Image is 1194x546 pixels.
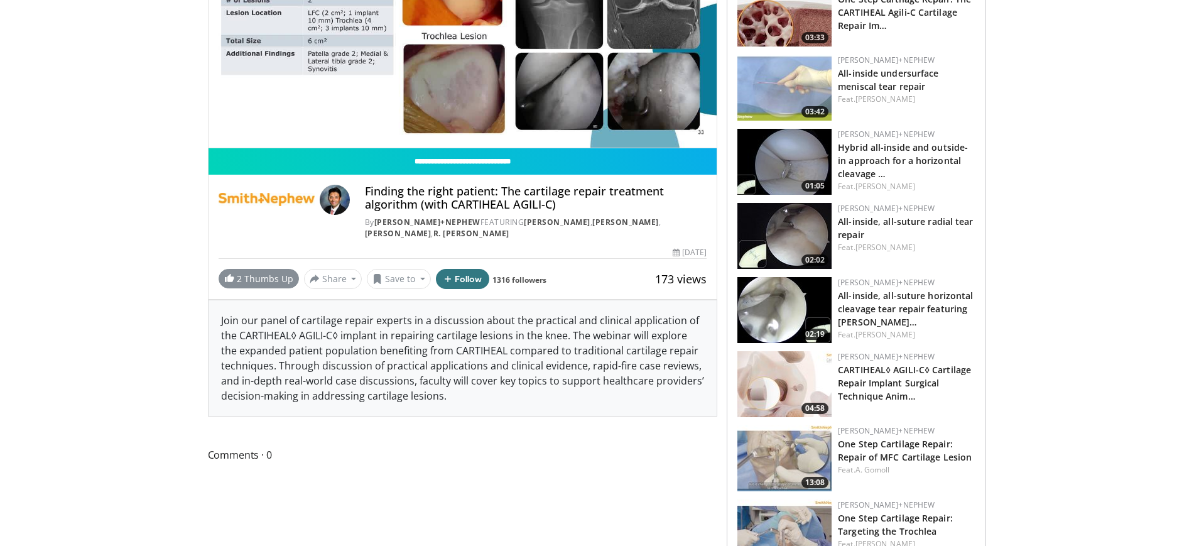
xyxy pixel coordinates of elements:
[367,269,431,289] button: Save to
[365,217,707,239] div: By FEATURING , , ,
[737,351,832,417] img: 0d962de6-6f40-43c7-a91b-351674d85659.150x105_q85_crop-smart_upscale.jpg
[838,203,935,214] a: [PERSON_NAME]+Nephew
[737,277,832,343] a: 02:19
[801,329,828,340] span: 02:19
[436,269,490,289] button: Follow
[838,277,935,288] a: [PERSON_NAME]+Nephew
[838,216,973,241] a: All-inside, all-suture radial tear repair
[838,129,935,139] a: [PERSON_NAME]+Nephew
[737,425,832,491] img: 304fd00c-f6f9-4ade-ab23-6f82ed6288c9.150x105_q85_crop-smart_upscale.jpg
[855,181,915,192] a: [PERSON_NAME]
[737,55,832,121] img: 02c34c8e-0ce7-40b9-85e3-cdd59c0970f9.150x105_q85_crop-smart_upscale.jpg
[838,55,935,65] a: [PERSON_NAME]+Nephew
[838,500,935,510] a: [PERSON_NAME]+Nephew
[737,129,832,195] img: 364c13b8-bf65-400b-a941-5a4a9c158216.150x105_q85_crop-smart_upscale.jpg
[219,269,299,288] a: 2 Thumbs Up
[838,425,935,436] a: [PERSON_NAME]+Nephew
[801,477,828,488] span: 13:08
[838,67,938,92] a: All-inside undersurface meniscal tear repair
[524,217,590,227] a: [PERSON_NAME]
[838,181,975,192] div: Feat.
[365,185,707,212] h4: Finding the right patient: The cartilage repair treatment algorithm (with CARTIHEAL AGILI-C)
[801,254,828,266] span: 02:02
[237,273,242,285] span: 2
[838,94,975,105] div: Feat.
[219,185,315,215] img: Smith+Nephew
[304,269,362,289] button: Share
[209,300,717,416] div: Join our panel of cartilage repair experts in a discussion about the practical and clinical appli...
[855,464,890,475] a: A. Gomoll
[855,329,915,340] a: [PERSON_NAME]
[838,464,975,476] div: Feat.
[801,106,828,117] span: 03:42
[433,228,509,239] a: R. [PERSON_NAME]
[737,351,832,417] a: 04:58
[673,247,707,258] div: [DATE]
[838,512,953,537] a: One Step Cartilage Repair: Targeting the Trochlea
[320,185,350,215] img: Avatar
[492,275,546,285] a: 1316 followers
[838,351,935,362] a: [PERSON_NAME]+Nephew
[855,94,915,104] a: [PERSON_NAME]
[838,329,975,341] div: Feat.
[737,277,832,343] img: 173c071b-399e-4fbc-8156-5fdd8d6e2d0e.150x105_q85_crop-smart_upscale.jpg
[801,180,828,192] span: 01:05
[655,271,707,287] span: 173 views
[838,290,973,328] a: All-inside, all-suture horizontal cleavage tear repair featuring [PERSON_NAME]…
[737,425,832,491] a: 13:08
[208,447,718,463] span: Comments 0
[838,141,968,180] a: Hybrid all-inside and outside-in approach for a horizontal cleavage …
[592,217,659,227] a: [PERSON_NAME]
[801,32,828,43] span: 03:33
[365,228,431,239] a: [PERSON_NAME]
[737,203,832,269] img: 0d5ae7a0-0009-4902-af95-81e215730076.150x105_q85_crop-smart_upscale.jpg
[838,364,971,402] a: CARTIHEAL◊ AGILI-C◊ Cartilage Repair Implant Surgical Technique Anim…
[855,242,915,253] a: [PERSON_NAME]
[737,55,832,121] a: 03:42
[838,438,972,463] a: One Step Cartilage Repair: Repair of MFC Cartilage Lesion
[737,203,832,269] a: 02:02
[801,403,828,414] span: 04:58
[737,129,832,195] a: 01:05
[838,242,975,253] div: Feat.
[374,217,480,227] a: [PERSON_NAME]+Nephew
